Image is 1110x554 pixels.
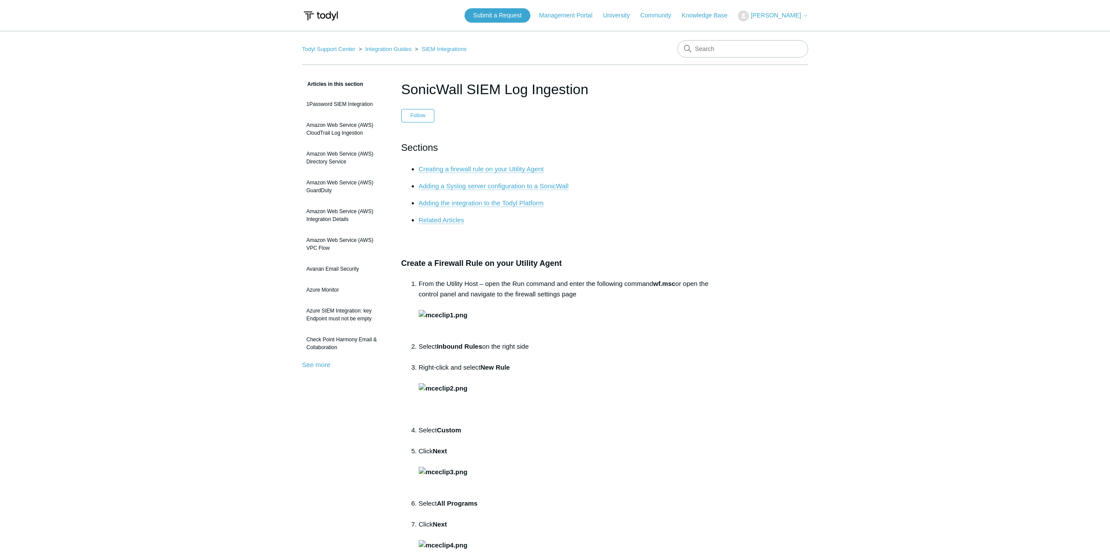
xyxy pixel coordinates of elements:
span: Articles in this section [302,81,363,87]
img: Todyl Support Center Help Center home page [302,8,339,24]
a: Amazon Web Service (AWS) Integration Details [302,203,388,228]
a: Azure SIEM Integration: key Endpoint must not be empty [302,302,388,327]
a: Check Point Harmony Email & Collaboration [302,331,388,356]
a: 1Password SIEM Integration [302,96,388,112]
strong: New Rule [480,364,510,371]
a: Amazon Web Service (AWS) VPC Flow [302,232,388,256]
li: Integration Guides [357,46,413,52]
h2: Sections [401,140,709,155]
img: mceclip3.png [419,467,468,477]
a: Amazon Web Service (AWS) GuardDuty [302,174,388,199]
strong: Custom [437,426,461,434]
li: Todyl Support Center [302,46,357,52]
button: [PERSON_NAME] [738,10,808,21]
li: Right-click and select [419,362,709,425]
a: Adding the integration to the Todyl Platform [419,199,544,207]
h3: Create a Firewall Rule on your Utility Agent [401,257,709,270]
a: See more [302,361,331,368]
a: Submit a Request [464,8,530,23]
li: Click [419,446,709,498]
li: Select [419,498,709,519]
li: From the Utility Host – open the Run command and enter the following command or open the control ... [419,279,709,341]
button: Follow Article [401,109,435,122]
h1: SonicWall SIEM Log Ingestion [401,79,709,100]
a: University [603,11,638,20]
a: Amazon Web Service (AWS) Directory Service [302,146,388,170]
a: Community [640,11,680,20]
a: Integration Guides [365,46,411,52]
a: Todyl Support Center [302,46,355,52]
strong: Next [419,447,468,476]
span: [PERSON_NAME] [751,12,801,19]
a: Amazon Web Service (AWS) CloudTrail Log Ingestion [302,117,388,141]
a: SIEM Integrations [422,46,467,52]
a: Azure Monitor [302,282,388,298]
img: mceclip2.png [419,383,468,394]
a: Management Portal [539,11,601,20]
a: Adding a Syslog server configuration to a SonicWall [419,182,569,190]
li: SIEM Integrations [413,46,467,52]
img: mceclip1.png [419,310,468,320]
a: Creating a firewall rule on your Utility Agent [419,165,544,173]
input: Search [677,40,808,58]
strong: Inbound Rules [437,343,482,350]
a: Avanan Email Security [302,261,388,277]
strong: wf.msc [653,280,675,287]
strong: All Programs [437,500,477,507]
li: Select on the right side [419,341,709,362]
img: mceclip4.png [419,540,468,551]
a: Related Articles [419,216,464,224]
a: Knowledge Base [682,11,736,20]
strong: Next [419,520,468,549]
li: Select [419,425,709,446]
